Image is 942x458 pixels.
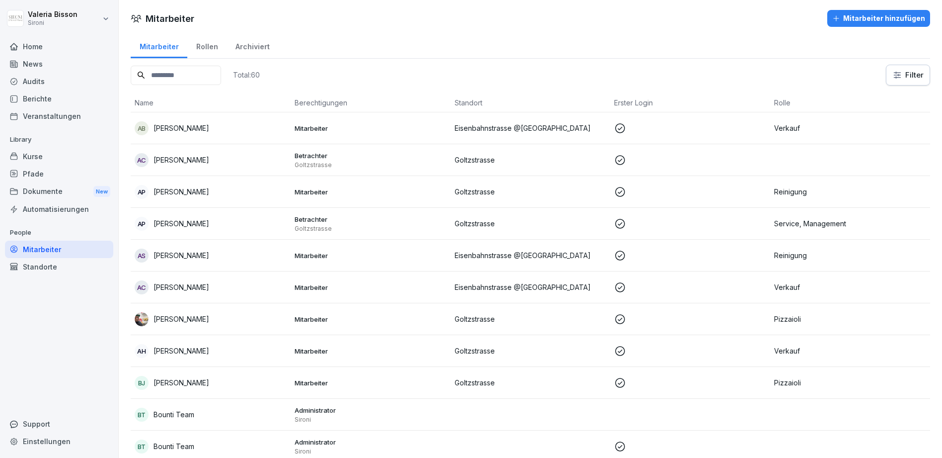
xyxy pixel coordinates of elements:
[455,186,607,197] p: Goltzstrasse
[295,378,447,387] p: Mitarbeiter
[5,200,113,218] a: Automatisierungen
[135,312,149,326] img: kxeqd14vvy90yrv0469cg1jb.png
[455,250,607,261] p: Eisenbahnstrasse @[GEOGRAPHIC_DATA]
[295,151,447,160] p: Betrachter
[295,215,447,224] p: Betrachter
[5,38,113,55] a: Home
[832,13,925,24] div: Mitarbeiter hinzufügen
[135,344,149,358] div: AH
[455,123,607,133] p: Eisenbahnstrasse @[GEOGRAPHIC_DATA]
[610,93,770,112] th: Erster Login
[154,409,194,420] p: Bounti Team
[295,161,447,169] p: Goltzstrasse
[5,433,113,450] a: Einstellungen
[892,70,924,80] div: Filter
[5,55,113,73] a: News
[5,241,113,258] a: Mitarbeiter
[295,225,447,233] p: Goltzstrasse
[227,33,278,58] a: Archiviert
[154,346,209,356] p: [PERSON_NAME]
[455,218,607,229] p: Goltzstrasse
[146,12,194,25] h1: Mitarbeiter
[28,10,78,19] p: Valeria Bisson
[154,441,194,452] p: Bounti Team
[5,165,113,183] a: Pfade
[295,283,447,292] p: Mitarbeiter
[774,250,926,261] p: Reinigung
[291,93,451,112] th: Berechtigungen
[774,314,926,324] p: Pizzaioli
[135,121,149,135] div: AB
[774,377,926,388] p: Pizzaioli
[295,251,447,260] p: Mitarbeiter
[154,314,209,324] p: [PERSON_NAME]
[135,440,149,454] div: BT
[154,155,209,165] p: [PERSON_NAME]
[451,93,611,112] th: Standort
[233,70,260,80] p: Total: 60
[131,93,291,112] th: Name
[5,132,113,148] p: Library
[135,185,149,199] div: AP
[154,186,209,197] p: [PERSON_NAME]
[455,377,607,388] p: Goltzstrasse
[135,280,149,294] div: AC
[135,153,149,167] div: AC
[5,107,113,125] a: Veranstaltungen
[5,415,113,433] div: Support
[5,258,113,275] a: Standorte
[28,19,78,26] p: Sironi
[827,10,930,27] button: Mitarbeiter hinzufügen
[135,217,149,231] div: AP
[154,282,209,292] p: [PERSON_NAME]
[5,183,113,201] div: Dokumente
[295,406,447,415] p: Administrator
[295,315,447,324] p: Mitarbeiter
[5,225,113,241] p: People
[5,90,113,107] a: Berichte
[5,148,113,165] a: Kurse
[135,376,149,390] div: BJ
[135,408,149,422] div: BT
[135,249,149,263] div: AS
[886,65,930,85] button: Filter
[455,282,607,292] p: Eisenbahnstrasse @[GEOGRAPHIC_DATA]
[93,186,110,197] div: New
[5,73,113,90] a: Audits
[774,218,926,229] p: Service, Management
[154,250,209,261] p: [PERSON_NAME]
[774,346,926,356] p: Verkauf
[770,93,930,112] th: Rolle
[774,186,926,197] p: Reinigung
[455,155,607,165] p: Goltzstrasse
[154,377,209,388] p: [PERSON_NAME]
[455,346,607,356] p: Goltzstrasse
[455,314,607,324] p: Goltzstrasse
[774,282,926,292] p: Verkauf
[295,187,447,196] p: Mitarbeiter
[5,183,113,201] a: DokumenteNew
[154,123,209,133] p: [PERSON_NAME]
[295,438,447,447] p: Administrator
[154,218,209,229] p: [PERSON_NAME]
[295,347,447,356] p: Mitarbeiter
[774,123,926,133] p: Verkauf
[295,124,447,133] p: Mitarbeiter
[187,33,227,58] a: Rollen
[131,33,187,58] a: Mitarbeiter
[295,448,447,456] p: Sironi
